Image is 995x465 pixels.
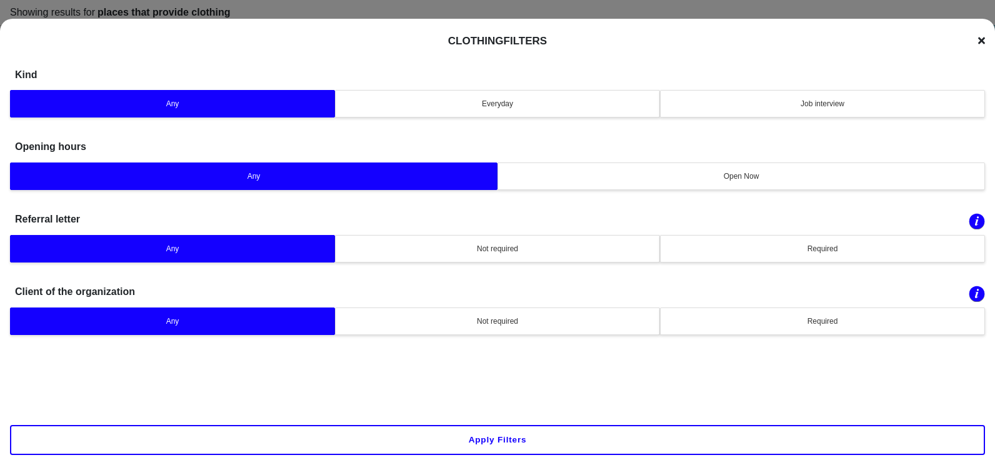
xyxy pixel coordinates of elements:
div: Any [18,316,327,327]
h1: Referral letter [15,193,80,232]
h1: Opening hours [15,121,86,159]
div: Required [668,243,977,254]
div: Not required [343,316,652,327]
button: Required [660,235,985,262]
button: Job interview [660,90,985,117]
button: Any [10,162,497,190]
button: Apply filters [10,425,985,455]
div: Required [668,316,977,327]
h1: Client of the organization [15,266,135,304]
h1: Clothing Filters [448,35,547,47]
div: Any [18,171,489,182]
div: Open Now [506,171,977,182]
div: Not required [343,243,652,254]
button: Everyday [335,90,660,117]
div: Any [18,243,327,254]
h1: Kind [15,49,37,87]
button: Not required [335,235,660,262]
button: Required [660,307,985,335]
button: Not required [335,307,660,335]
div: Everyday [343,98,652,109]
div: Any [18,98,327,109]
button: Open Now [497,162,985,190]
button: Any [10,90,335,117]
button: Any [10,307,335,335]
button: Any [10,235,335,262]
div: Job interview [668,98,977,109]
